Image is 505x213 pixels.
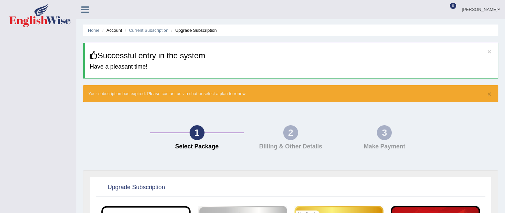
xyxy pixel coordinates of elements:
[153,143,240,150] h4: Select Package
[283,125,298,140] div: 2
[88,28,100,33] a: Home
[190,125,205,140] div: 1
[247,143,334,150] h4: Billing & Other Details
[90,64,493,70] h4: Have a pleasant time!
[98,183,165,192] h2: Upgrade Subscription
[487,48,491,55] button: ×
[341,143,428,150] h4: Make Payment
[450,3,457,9] span: 0
[90,51,493,60] h3: Successful entry in the system
[487,90,491,97] button: ×
[170,27,217,33] li: Upgrade Subscription
[101,27,122,33] li: Account
[129,28,168,33] a: Current Subscription
[83,85,498,102] div: Your subscription has expired. Please contact us via chat or select a plan to renew
[377,125,392,140] div: 3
